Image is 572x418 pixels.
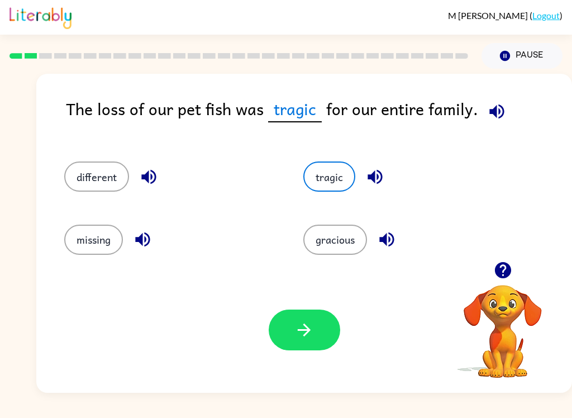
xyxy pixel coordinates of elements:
button: Pause [482,43,563,69]
a: Logout [532,10,560,21]
button: different [64,161,129,192]
button: gracious [303,225,367,255]
button: tragic [303,161,355,192]
span: tragic [268,96,322,122]
video: Your browser must support playing .mp4 files to use Literably. Please try using another browser. [447,268,559,379]
img: Literably [9,4,71,29]
div: The loss of our pet fish was for our entire family. [66,96,572,139]
div: ( ) [448,10,563,21]
button: missing [64,225,123,255]
span: M [PERSON_NAME] [448,10,530,21]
